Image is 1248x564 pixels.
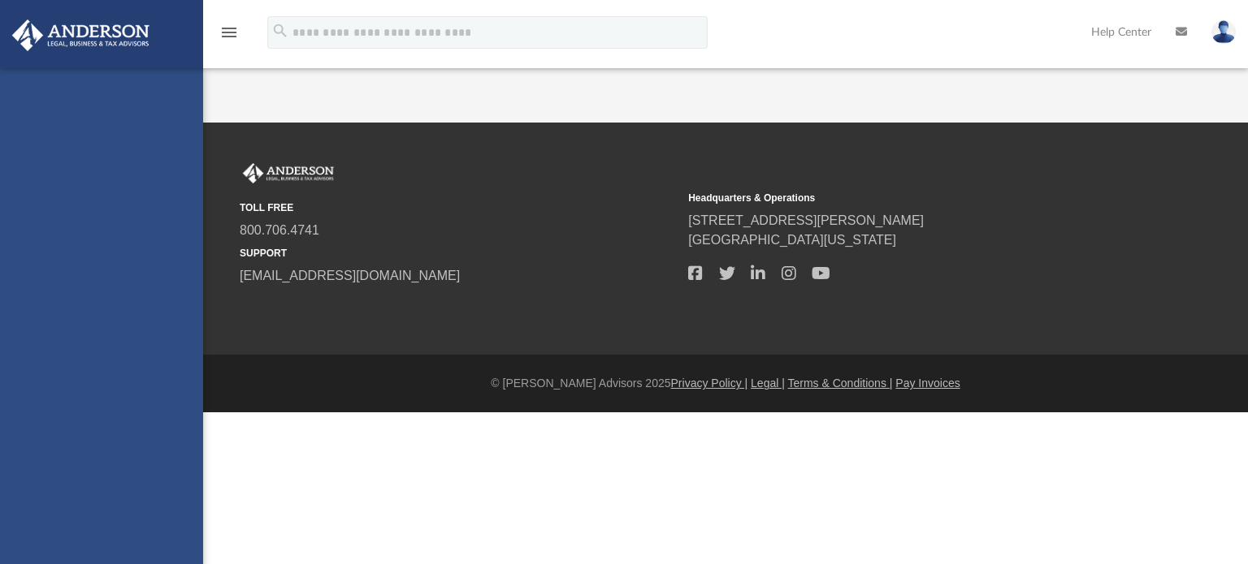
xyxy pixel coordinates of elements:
img: Anderson Advisors Platinum Portal [7,19,154,51]
img: User Pic [1211,20,1236,44]
small: TOLL FREE [240,200,677,215]
a: [EMAIL_ADDRESS][DOMAIN_NAME] [240,269,460,282]
a: Legal | [751,377,785,390]
a: [GEOGRAPHIC_DATA][US_STATE] [688,233,896,247]
small: Headquarters & Operations [688,191,1125,205]
i: search [271,22,289,40]
a: Privacy Policy | [671,377,748,390]
a: Pay Invoices [895,377,960,390]
a: menu [219,31,239,42]
a: Terms & Conditions | [788,377,893,390]
a: [STREET_ADDRESS][PERSON_NAME] [688,213,924,227]
img: Anderson Advisors Platinum Portal [240,163,337,184]
i: menu [219,23,239,42]
a: 800.706.4741 [240,223,319,237]
div: © [PERSON_NAME] Advisors 2025 [203,375,1248,392]
small: SUPPORT [240,246,677,260]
